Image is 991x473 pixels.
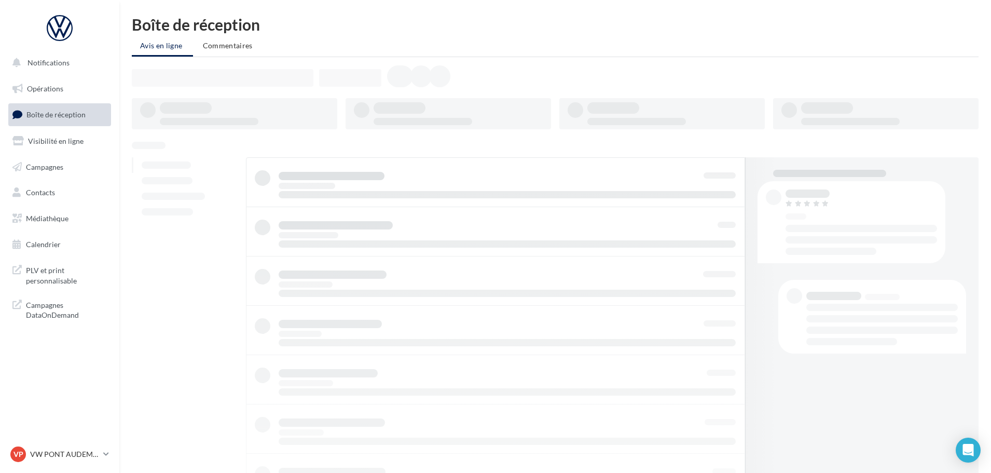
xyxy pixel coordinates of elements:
[6,156,113,178] a: Campagnes
[6,182,113,204] a: Contacts
[30,449,99,460] p: VW PONT AUDEMER
[26,263,107,286] span: PLV et print personnalisable
[26,240,61,249] span: Calendrier
[26,214,68,223] span: Médiathèque
[6,294,113,325] a: Campagnes DataOnDemand
[26,162,63,171] span: Campagnes
[6,208,113,229] a: Médiathèque
[6,259,113,290] a: PLV et print personnalisable
[6,78,113,100] a: Opérations
[26,298,107,320] span: Campagnes DataOnDemand
[13,449,23,460] span: VP
[26,188,55,197] span: Contacts
[132,17,979,32] div: Boîte de réception
[956,438,981,463] div: Open Intercom Messenger
[6,103,113,126] a: Boîte de réception
[27,84,63,93] span: Opérations
[28,137,84,145] span: Visibilité en ligne
[6,130,113,152] a: Visibilité en ligne
[27,58,70,67] span: Notifications
[6,234,113,255] a: Calendrier
[8,444,111,464] a: VP VW PONT AUDEMER
[203,41,253,50] span: Commentaires
[6,52,109,74] button: Notifications
[26,110,86,119] span: Boîte de réception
